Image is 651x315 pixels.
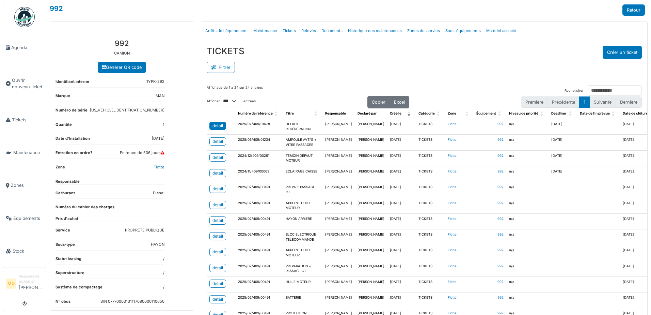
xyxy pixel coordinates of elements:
[280,23,299,39] a: Tickets
[322,229,355,245] td: [PERSON_NAME]
[506,292,549,308] td: n/a
[387,166,416,182] td: [DATE]
[506,261,549,276] td: n/a
[416,292,445,308] td: TICKETS
[569,108,573,119] span: Deadline: Activate to sort
[212,296,223,302] div: detail
[497,248,504,252] a: 992
[13,215,43,222] span: Équipements
[209,201,226,209] a: detail
[212,217,223,224] div: detail
[55,107,88,116] dt: Numéro de Série
[448,232,457,236] a: Flotte
[235,150,283,166] td: 2024/12/409/00261
[212,154,223,161] div: detail
[322,150,355,166] td: [PERSON_NAME]
[623,111,648,115] span: Date de clôture
[506,119,549,135] td: n/a
[387,245,416,261] td: [DATE]
[163,270,164,276] dd: /
[506,135,549,150] td: n/a
[355,292,387,308] td: [PERSON_NAME]
[314,108,318,119] span: Titre: Activate to sort
[497,122,504,126] a: 992
[209,169,226,177] a: detail
[416,213,445,229] td: TICKETS
[448,201,457,205] a: Flotte
[3,202,46,235] a: Équipements
[13,149,43,156] span: Maintenance
[251,23,280,39] a: Maintenance
[387,119,416,135] td: [DATE]
[497,201,504,205] a: 992
[120,150,164,156] dd: En retard de 506 jours
[355,198,387,213] td: [PERSON_NAME]
[11,44,43,51] span: Agenda
[55,204,114,210] dt: Numéro du cahier des charges
[345,23,404,39] a: Historique des maintenances
[394,100,405,105] span: Excel
[580,111,610,115] span: Date de fin prévue
[207,46,244,56] h3: TICKETS
[283,213,322,229] td: HAYON ARRIERE
[13,248,43,254] span: Stock
[551,111,566,115] span: Deadline
[212,249,223,255] div: detail
[404,23,443,39] a: Zones desservies
[418,111,435,115] span: Catégorie
[497,169,504,173] a: 992
[125,227,164,233] dd: PROPRETE PUBLIQUE
[448,311,457,315] a: Flotte
[387,150,416,166] td: [DATE]
[509,111,538,115] span: Niveau de priorité
[483,23,519,39] a: Matériel associé
[283,182,322,198] td: PREPA + PASSAGE CT
[437,108,441,119] span: Catégorie: Activate to sort
[322,213,355,229] td: [PERSON_NAME]
[603,46,642,59] button: Créer un ticket
[235,166,283,182] td: 2024/11/409/00063
[283,119,322,135] td: DEFAUT RÉGÉNÉRATION
[207,85,263,96] div: Affichage de 1 à 24 sur 24 entrées
[448,217,457,221] a: Flotte
[506,213,549,229] td: n/a
[283,135,322,150] td: AMPOULE AVT/G + VITRE PASSAGER
[476,111,496,115] span: Équipement
[209,248,226,256] a: detail
[387,135,416,150] td: [DATE]
[6,274,43,295] a: MD Responsable technicien[PERSON_NAME]
[55,216,78,222] dt: Prix d'achat
[497,296,504,299] a: 992
[497,280,504,284] a: 992
[465,108,470,119] span: Zone: Activate to sort
[212,186,223,192] div: detail
[497,311,504,315] a: 992
[55,136,90,144] dt: Date d'Installation
[55,122,72,130] dt: Quantité
[521,96,642,108] nav: pagination
[3,169,46,202] a: Zones
[55,93,70,102] dt: Marque
[100,299,164,304] dd: S/N 07770003131117080000110650
[448,169,457,173] a: Flotte
[322,245,355,261] td: [PERSON_NAME]
[322,182,355,198] td: [PERSON_NAME]
[506,277,549,292] td: n/a
[283,229,322,245] td: BLOC ELECTRIQUE TELECOMMANDE
[235,213,283,229] td: 2025/02/409/00491
[3,136,46,169] a: Maintenance
[448,154,457,157] a: Flotte
[416,182,445,198] td: TICKETS
[622,4,645,16] a: Retour
[152,136,164,141] dd: [DATE]
[322,261,355,276] td: [PERSON_NAME]
[3,103,46,136] a: Tickets
[497,154,504,157] a: 992
[207,62,235,73] button: Filtrer
[355,261,387,276] td: [PERSON_NAME]
[3,235,46,268] a: Stock
[3,31,46,64] a: Agenda
[283,292,322,308] td: BATTERIE
[235,245,283,261] td: 2025/02/409/00491
[506,198,549,213] td: n/a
